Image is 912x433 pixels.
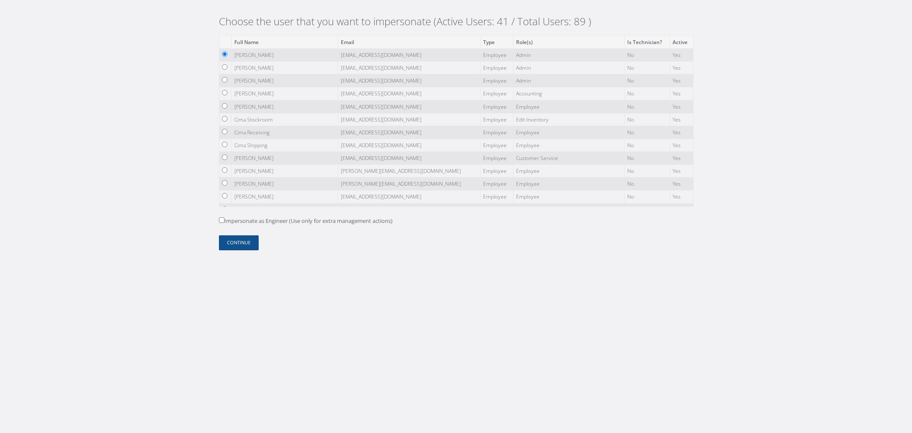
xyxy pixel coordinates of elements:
[480,152,513,165] td: Employee
[513,178,624,190] td: Employee
[670,190,693,203] td: Yes
[513,165,624,178] td: Employee
[624,113,670,126] td: No
[338,203,480,216] td: [EMAIL_ADDRESS][DOMAIN_NAME]
[231,113,338,126] td: Cima Stockroom
[480,190,513,203] td: Employee
[670,165,693,178] td: Yes
[513,203,624,216] td: Employee
[624,203,670,216] td: No
[231,139,338,151] td: Cima Shipping
[624,74,670,87] td: No
[480,126,513,139] td: Employee
[231,165,338,178] td: [PERSON_NAME]
[624,139,670,151] td: No
[670,48,693,61] td: Yes
[480,113,513,126] td: Employee
[513,126,624,139] td: Employee
[513,190,624,203] td: Employee
[338,74,480,87] td: [EMAIL_ADDRESS][DOMAIN_NAME]
[480,74,513,87] td: Employee
[231,203,338,216] td: Arianna De La Paz
[670,126,693,139] td: Yes
[231,36,338,48] th: Full Name
[624,165,670,178] td: No
[338,36,480,48] th: Email
[624,126,670,139] td: No
[513,100,624,113] td: Employee
[338,48,480,61] td: [EMAIL_ADDRESS][DOMAIN_NAME]
[624,100,670,113] td: No
[624,62,670,74] td: No
[480,48,513,61] td: Employee
[338,165,480,178] td: [PERSON_NAME][EMAIL_ADDRESS][DOMAIN_NAME]
[670,62,693,74] td: Yes
[480,165,513,178] td: Employee
[219,235,259,250] button: Continue
[513,48,624,61] td: Admin
[480,100,513,113] td: Employee
[670,113,693,126] td: Yes
[231,190,338,203] td: [PERSON_NAME]
[513,152,624,165] td: Customer Service
[338,190,480,203] td: [EMAIL_ADDRESS][DOMAIN_NAME]
[480,139,513,151] td: Employee
[480,203,513,216] td: Employee
[338,126,480,139] td: [EMAIL_ADDRESS][DOMAIN_NAME]
[338,178,480,190] td: [PERSON_NAME][EMAIL_ADDRESS][DOMAIN_NAME]
[338,139,480,151] td: [EMAIL_ADDRESS][DOMAIN_NAME]
[513,113,624,126] td: Edit Inventory
[219,217,393,225] label: Impersonate as Engineer (Use only for extra management actions)
[513,139,624,151] td: Employee
[231,100,338,113] td: [PERSON_NAME]
[513,74,624,87] td: Admin
[670,100,693,113] td: Yes
[231,62,338,74] td: [PERSON_NAME]
[338,152,480,165] td: [EMAIL_ADDRESS][DOMAIN_NAME]
[670,139,693,151] td: Yes
[670,178,693,190] td: Yes
[480,87,513,100] td: Employee
[231,87,338,100] td: [PERSON_NAME]
[624,36,670,48] th: Is Technician?
[231,178,338,190] td: [PERSON_NAME]
[480,36,513,48] th: Type
[624,152,670,165] td: No
[624,48,670,61] td: No
[231,126,338,139] td: Cima Receiving
[231,74,338,87] td: [PERSON_NAME]
[338,100,480,113] td: [EMAIL_ADDRESS][DOMAIN_NAME]
[624,178,670,190] td: No
[338,87,480,100] td: [EMAIL_ADDRESS][DOMAIN_NAME]
[231,152,338,165] td: [PERSON_NAME]
[219,15,694,28] h2: Choose the user that you want to impersonate (Active Users: 41 / Total Users: 89 )
[513,36,624,48] th: Role(s)
[670,36,693,48] th: Active
[219,217,224,223] input: Impersonate as Engineer (Use only for extra management actions)
[670,87,693,100] td: Yes
[670,203,693,216] td: Yes
[513,87,624,100] td: Accounting
[338,62,480,74] td: [EMAIL_ADDRESS][DOMAIN_NAME]
[231,48,338,61] td: [PERSON_NAME]
[624,190,670,203] td: No
[480,178,513,190] td: Employee
[513,62,624,74] td: Admin
[480,62,513,74] td: Employee
[624,87,670,100] td: No
[670,74,693,87] td: Yes
[670,152,693,165] td: Yes
[338,113,480,126] td: [EMAIL_ADDRESS][DOMAIN_NAME]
